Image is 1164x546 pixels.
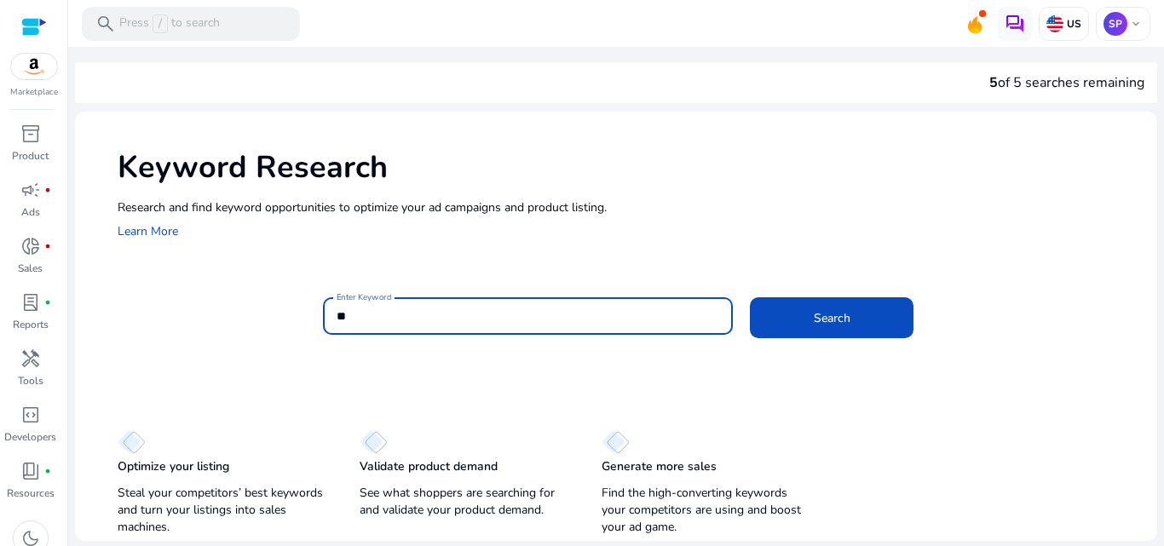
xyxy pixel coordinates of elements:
[13,317,49,332] p: Reports
[989,73,998,92] span: 5
[21,204,40,220] p: Ads
[118,485,326,536] p: Steal your competitors’ best keywords and turn your listings into sales machines.
[119,14,220,33] p: Press to search
[18,261,43,276] p: Sales
[44,299,51,306] span: fiber_manual_record
[20,236,41,256] span: donut_small
[95,14,116,34] span: search
[10,86,58,99] p: Marketplace
[12,148,49,164] p: Product
[20,180,41,200] span: campaign
[20,292,41,313] span: lab_profile
[18,373,43,388] p: Tools
[118,430,146,454] img: diamond.svg
[360,458,498,475] p: Validate product demand
[1046,15,1063,32] img: us.svg
[44,243,51,250] span: fiber_manual_record
[11,54,57,79] img: amazon.svg
[337,291,391,303] mat-label: Enter Keyword
[360,485,568,519] p: See what shoppers are searching for and validate your product demand.
[989,72,1144,93] div: of 5 searches remaining
[153,14,168,33] span: /
[750,297,913,338] button: Search
[118,149,1140,186] h1: Keyword Research
[20,405,41,425] span: code_blocks
[814,309,850,327] span: Search
[44,468,51,474] span: fiber_manual_record
[20,461,41,481] span: book_4
[602,485,810,536] p: Find the high-converting keywords your competitors are using and boost your ad game.
[360,430,388,454] img: diamond.svg
[20,124,41,144] span: inventory_2
[4,429,56,445] p: Developers
[118,458,229,475] p: Optimize your listing
[1103,12,1127,36] p: SP
[44,187,51,193] span: fiber_manual_record
[1129,17,1143,31] span: keyboard_arrow_down
[118,198,1140,216] p: Research and find keyword opportunities to optimize your ad campaigns and product listing.
[118,223,178,239] a: Learn More
[602,458,717,475] p: Generate more sales
[1063,17,1081,31] p: US
[20,348,41,369] span: handyman
[602,430,630,454] img: diamond.svg
[7,486,55,501] p: Resources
